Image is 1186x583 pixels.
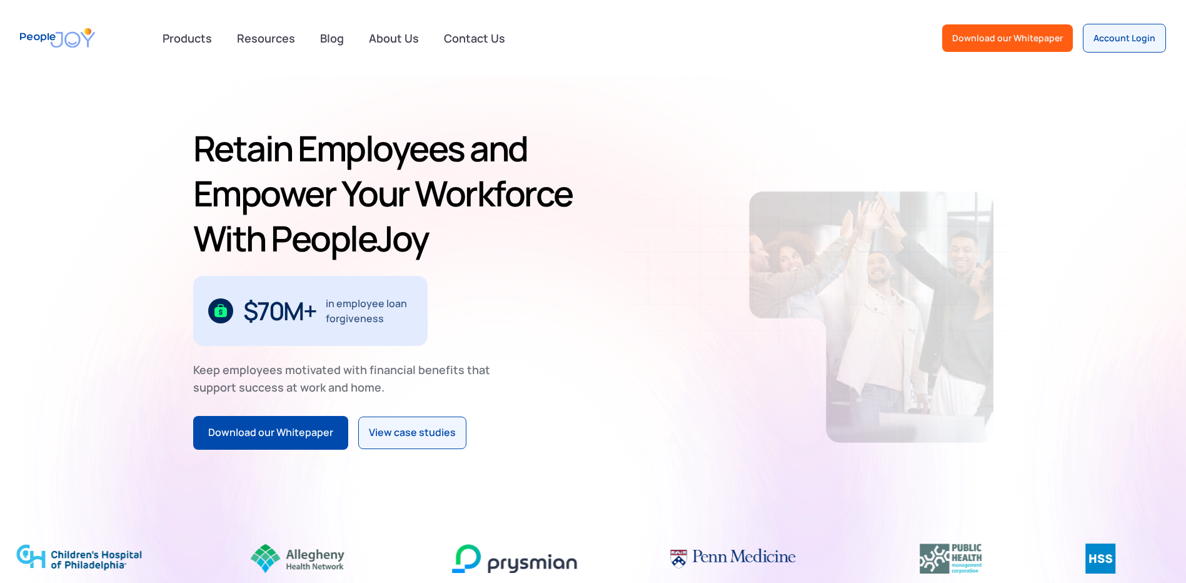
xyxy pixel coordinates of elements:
[326,296,413,326] div: in employee loan forgiveness
[749,191,993,443] img: Retain-Employees-PeopleJoy
[1093,32,1155,44] div: Account Login
[361,24,426,52] a: About Us
[208,425,333,441] div: Download our Whitepaper
[358,417,466,449] a: View case studies
[155,26,219,51] div: Products
[193,416,348,450] a: Download our Whitepaper
[20,20,95,56] a: home
[369,425,456,441] div: View case studies
[436,24,513,52] a: Contact Us
[1083,24,1166,53] a: Account Login
[193,126,588,261] h1: Retain Employees and Empower Your Workforce With PeopleJoy
[942,24,1073,52] a: Download our Whitepaper
[193,361,501,396] div: Keep employees motivated with financial benefits that support success at work and home.
[243,301,316,321] div: $70M+
[952,32,1063,44] div: Download our Whitepaper
[313,24,351,52] a: Blog
[193,276,428,346] div: 1 / 3
[229,24,303,52] a: Resources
